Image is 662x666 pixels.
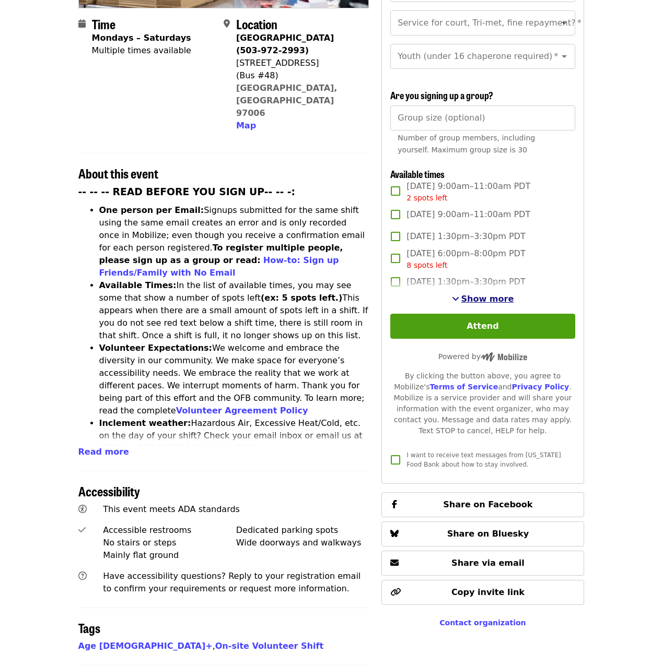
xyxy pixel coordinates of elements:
button: Open [557,16,572,30]
span: Powered by [438,352,527,361]
div: [STREET_ADDRESS] [236,57,361,69]
button: Share on Bluesky [381,521,584,546]
button: Share on Facebook [381,492,584,517]
strong: Volunteer Expectations: [99,343,213,353]
a: How-to: Sign up Friends/Family with No Email [99,255,339,278]
span: 2 spots left [407,194,447,202]
div: Dedicated parking spots [236,524,369,537]
div: By clicking the button above, you agree to Mobilize's and . Mobilize is a service provider and wi... [390,371,575,436]
i: question-circle icon [78,571,87,581]
span: Time [92,15,115,33]
span: About this event [78,164,158,182]
span: Read more [78,447,129,457]
span: Share via email [451,558,525,568]
span: [DATE] 1:30pm–3:30pm PDT [407,276,525,288]
a: Volunteer Agreement Policy [176,406,308,415]
button: See more timeslots [452,293,514,305]
span: This event meets ADA standards [103,504,240,514]
strong: Mondays – Saturdays [92,33,191,43]
span: [DATE] 9:00am–11:00am PDT [407,180,530,204]
li: In the list of available times, you may see some that show a number of spots left This appears wh... [99,279,369,342]
a: Contact organization [439,619,526,627]
div: Accessible restrooms [103,524,236,537]
button: Attend [390,314,575,339]
span: [DATE] 1:30pm–3:30pm PDT [407,230,525,243]
span: Location [236,15,277,33]
div: (Bus #48) [236,69,361,82]
li: Hazardous Air, Excessive Heat/Cold, etc. on the day of your shift? Check your email inbox or emai... [99,417,369,480]
strong: Available Times: [99,280,177,290]
span: Tags [78,619,100,637]
button: Copy invite link [381,580,584,605]
span: Have accessibility questions? Reply to your registration email to confirm your requirements or re... [103,571,361,593]
strong: -- -- -- READ BEFORE YOU SIGN UP-- -- -: [78,186,296,197]
span: Share on Facebook [443,499,532,509]
strong: To register multiple people, please sign up as a group or read: [99,243,343,265]
i: universal-access icon [78,504,87,514]
a: [GEOGRAPHIC_DATA], [GEOGRAPHIC_DATA] 97006 [236,83,338,118]
span: Map [236,121,256,130]
strong: One person per Email: [99,205,204,215]
input: [object Object] [390,105,575,130]
i: check icon [78,525,86,535]
img: Powered by Mobilize [481,352,527,362]
li: We welcome and embrace the diversity in our community. We make space for everyone’s accessibility... [99,342,369,417]
i: map-marker-alt icon [224,19,230,29]
strong: (ex: 5 spots left.) [261,293,342,303]
span: Are you signing up a group? [390,88,493,102]
button: Read more [78,446,129,458]
button: Map [236,120,256,132]
a: Age [DEMOGRAPHIC_DATA]+ [78,641,213,651]
span: Accessibility [78,482,140,500]
span: Share on Bluesky [447,529,529,539]
span: I want to receive text messages from [US_STATE] Food Bank about how to stay involved. [407,451,561,468]
button: Share via email [381,551,584,576]
span: [DATE] 6:00pm–8:00pm PDT [407,247,525,271]
div: Mainly flat ground [103,549,236,562]
span: , [78,641,215,651]
a: On-site Volunteer Shift [215,641,323,651]
a: Terms of Service [429,383,498,391]
div: No stairs or steps [103,537,236,549]
span: [DATE] 9:00am–11:00am PDT [407,208,530,221]
span: 8 spots left [407,261,447,269]
li: Signups submitted for the same shift using the same email creates an error and is only recorded o... [99,204,369,279]
span: Number of group members, including yourself. Maximum group size is 30 [398,134,535,154]
span: Copy invite link [451,587,525,597]
div: Multiple times available [92,44,191,57]
button: Open [557,49,572,64]
i: calendar icon [78,19,86,29]
span: Available times [390,167,445,181]
strong: Inclement weather: [99,418,191,428]
strong: [GEOGRAPHIC_DATA] (503-972-2993) [236,33,334,55]
span: Show more [461,294,514,304]
div: Wide doorways and walkways [236,537,369,549]
a: Privacy Policy [512,383,569,391]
